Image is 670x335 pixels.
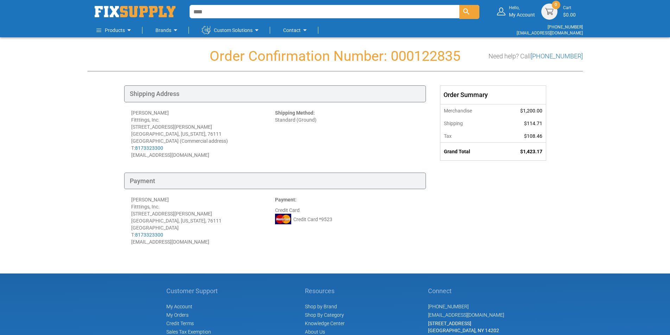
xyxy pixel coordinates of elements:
a: [EMAIL_ADDRESS][DOMAIN_NAME] [428,312,504,318]
a: About Us [305,329,325,335]
th: Shipping [440,117,498,130]
span: $114.71 [524,121,542,126]
div: My Account [509,5,535,18]
a: Shop By Category [305,312,344,318]
div: Payment [124,173,426,189]
span: [STREET_ADDRESS] [GEOGRAPHIC_DATA], NY 14202 [428,321,499,333]
th: Merchandise [440,104,498,117]
span: My Account [166,304,192,309]
small: Hello, [509,5,535,11]
a: Brands [155,23,180,37]
a: [PHONE_NUMBER] [548,25,583,30]
a: Contact [283,23,309,37]
img: Fix Industrial Supply [95,6,176,17]
strong: Shipping Method: [275,110,315,116]
div: Credit Card [275,196,419,245]
span: $108.46 [524,133,542,139]
h1: Order Confirmation Number: 000122835 [88,49,583,64]
span: $1,423.17 [520,149,542,154]
div: [PERSON_NAME] Fitttings, Inc. [STREET_ADDRESS][PERSON_NAME] [GEOGRAPHIC_DATA], [US_STATE], 76111 ... [131,109,275,159]
h3: Need help? Call [489,53,583,60]
h5: Connect [428,288,504,295]
h5: Resources [305,288,345,295]
span: Sales Tax Exemption [166,329,211,335]
button: Search [459,5,479,19]
a: [PHONE_NUMBER] [428,304,468,309]
strong: Payment: [275,197,296,202]
a: [EMAIL_ADDRESS][DOMAIN_NAME] [517,31,583,36]
a: Custom Solutions [202,23,261,37]
a: Shop by Brand [305,304,337,309]
strong: Grand Total [444,149,470,154]
h5: Customer Support [166,288,222,295]
span: $0.00 [563,12,576,18]
span: Credit Terms [166,321,194,326]
div: [PERSON_NAME] Fitttings, Inc. [STREET_ADDRESS][PERSON_NAME] [GEOGRAPHIC_DATA], [US_STATE], 76111 ... [131,196,275,245]
a: 8173323300 [135,232,163,238]
span: Credit Card *9523 [293,216,332,223]
img: MC [275,214,291,224]
a: store logo [95,6,176,17]
th: Tax [440,130,498,143]
a: 8173323300 [135,145,163,151]
div: Standard (Ground) [275,109,419,159]
span: 0 [555,2,557,8]
a: [PHONE_NUMBER] [531,52,583,60]
div: Shipping Address [124,85,426,102]
a: Knowledge Center [305,321,345,326]
span: $1,200.00 [520,108,542,114]
div: Order Summary [440,86,546,104]
a: Products [96,23,133,37]
small: Cart [563,5,576,11]
span: My Orders [166,312,189,318]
